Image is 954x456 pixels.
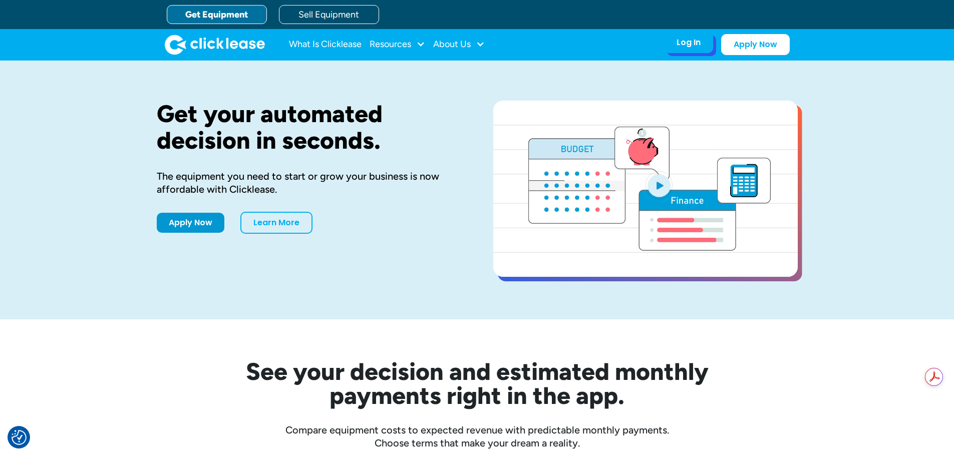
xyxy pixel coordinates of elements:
a: Get Equipment [167,5,267,24]
button: Consent Preferences [12,430,27,445]
div: Log In [677,38,701,48]
h1: Get your automated decision in seconds. [157,101,461,154]
a: Apply Now [721,34,790,55]
div: Resources [370,35,425,55]
img: Blue play button logo on a light blue circular background [646,171,673,199]
a: open lightbox [493,101,798,277]
a: home [165,35,265,55]
div: The equipment you need to start or grow your business is now affordable with Clicklease. [157,170,461,196]
a: Sell Equipment [279,5,379,24]
img: Revisit consent button [12,430,27,445]
a: Apply Now [157,213,224,233]
img: Clicklease logo [165,35,265,55]
div: Compare equipment costs to expected revenue with predictable monthly payments. Choose terms that ... [157,423,798,449]
div: About Us [433,35,485,55]
h2: See your decision and estimated monthly payments right in the app. [197,359,758,407]
a: What Is Clicklease [289,35,362,55]
a: Learn More [240,212,312,234]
